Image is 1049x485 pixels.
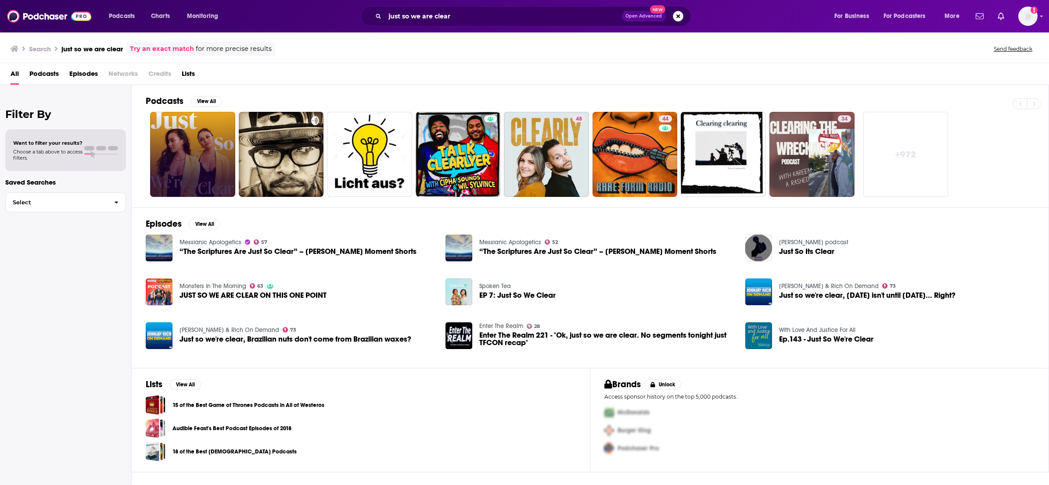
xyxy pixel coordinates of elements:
[545,239,558,245] a: 52
[745,235,772,261] img: Just So Its Clear
[254,239,268,245] a: 57
[146,96,222,107] a: PodcastsView All
[945,10,959,22] span: More
[196,44,272,54] span: for more precise results
[146,442,165,461] a: 18 of the Best Christian Podcasts
[618,409,650,416] span: McDonalds
[445,278,472,305] img: EP 7: Just So We Clear
[146,379,201,390] a: ListsView All
[504,112,589,197] a: 48
[69,67,98,85] a: Episodes
[621,11,666,21] button: Open AdvancedNew
[180,292,327,299] a: JUST SO WE ARE CLEAR ON THIS ONE POINT
[385,9,621,23] input: Search podcasts, credits, & more...
[618,427,651,434] span: Burger King
[146,235,172,261] img: “The Scriptures Are Just So Clear” – McKee Moment Shorts
[576,115,582,124] span: 48
[1018,7,1038,26] button: Show profile menu
[838,115,851,122] a: 34
[261,240,267,244] span: 57
[13,149,83,161] span: Choose a tab above to access filters.
[534,325,540,328] span: 28
[146,395,165,415] a: 15 of the Best Game of Thrones Podcasts in All of Westeros
[257,284,263,288] span: 63
[7,8,91,25] img: Podchaser - Follow, Share and Rate Podcasts
[601,439,618,457] img: Third Pro Logo
[103,9,146,23] button: open menu
[745,322,772,349] img: Ep.143 - Just So We're Clear
[1031,7,1038,14] svg: Add a profile image
[779,326,855,334] a: With Love And Justice For All
[991,45,1035,53] button: Send feedback
[769,112,855,197] a: 34
[146,379,162,390] h2: Lists
[618,445,659,452] span: Podchaser Pro
[625,14,662,18] span: Open Advanced
[828,9,880,23] button: open menu
[190,96,222,107] button: View All
[181,9,230,23] button: open menu
[644,379,682,390] button: Unlock
[146,278,172,305] img: JUST SO WE ARE CLEAR ON THIS ONE POINT
[189,219,220,229] button: View All
[369,6,699,26] div: Search podcasts, credits, & more...
[151,10,170,22] span: Charts
[187,10,218,22] span: Monitoring
[745,278,772,305] img: Just so we're clear, Halloween isn't until Thursday... Right?
[146,218,182,229] h2: Episodes
[650,5,666,14] span: New
[882,283,896,289] a: 73
[479,292,556,299] a: EP 7: Just So We Clear
[445,235,472,261] img: “The Scriptures Are Just So Clear” – McKee Moment Shorts
[779,239,848,246] a: Crewsin podcast
[146,96,183,107] h2: Podcasts
[479,248,716,255] span: “The Scriptures Are Just So Clear” – [PERSON_NAME] Moment Shorts
[182,67,195,85] a: Lists
[779,335,873,343] a: Ep.143 - Just So We're Clear
[863,112,948,197] a: +972
[884,10,926,22] span: For Podcasters
[180,248,417,255] span: “The Scriptures Are Just So Clear” – [PERSON_NAME] Moment Shorts
[593,112,678,197] a: 44
[445,322,472,349] img: Enter The Realm 221 - "Ok, just so we are clear. No segments tonight just TFCON recap"
[130,44,194,54] a: Try an exact match
[29,45,51,53] h3: Search
[479,332,735,346] a: Enter The Realm 221 - "Ok, just so we are clear. No segments tonight just TFCON recap"
[146,418,165,438] a: Audible Feast's Best Podcast Episodes of 2018
[834,10,869,22] span: For Business
[29,67,59,85] span: Podcasts
[6,200,107,205] span: Select
[1018,7,1038,26] img: User Profile
[180,239,241,246] a: Messianic Apologetics
[109,10,135,22] span: Podcasts
[601,403,618,421] img: First Pro Logo
[779,292,956,299] span: Just so we're clear, [DATE] isn't until [DATE]... Right?
[11,67,19,85] span: All
[479,248,716,255] a: “The Scriptures Are Just So Clear” – McKee Moment Shorts
[552,240,558,244] span: 52
[5,178,126,186] p: Saved Searches
[479,239,541,246] a: Messianic Apologetics
[662,115,668,124] span: 44
[146,322,172,349] img: Just so we're clear, Brazilian nuts don't come from Brazilian waxes?
[180,335,411,343] a: Just so we're clear, Brazilian nuts don't come from Brazilian waxes?
[659,115,672,122] a: 44
[172,424,291,433] a: Audible Feast's Best Podcast Episodes of 2018
[527,324,540,329] a: 28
